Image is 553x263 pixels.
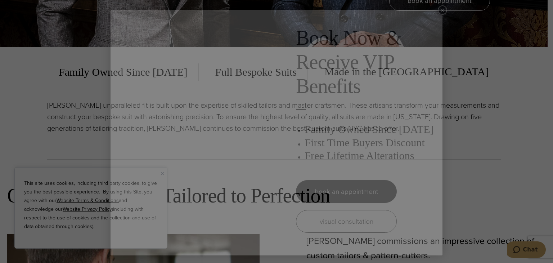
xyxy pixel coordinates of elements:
a: book an appointment [296,180,397,203]
h3: Family Owned Since [DATE] [305,123,435,136]
h3: Free Lifetime Alterations [305,149,435,162]
button: Close [438,5,447,15]
span: Chat [16,5,31,12]
a: visual consultation [296,210,397,233]
h3: First Time Buyers Discount [305,136,435,149]
h2: Book Now & Receive VIP Benefits [296,26,435,99]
